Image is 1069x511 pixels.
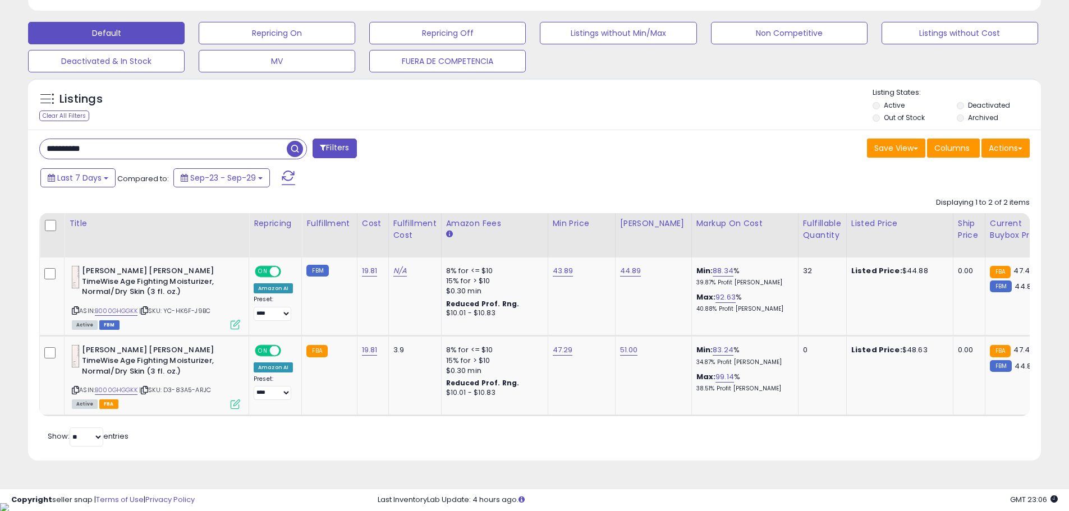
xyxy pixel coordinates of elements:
[190,172,256,183] span: Sep-23 - Sep-29
[139,306,210,315] span: | SKU: YC-HK6F-J9BC
[369,50,526,72] button: FUERA DE COMPETENCIA
[72,320,98,330] span: All listings currently available for purchase on Amazon
[553,344,573,356] a: 47.29
[990,280,1012,292] small: FBM
[99,320,120,330] span: FBM
[279,346,297,356] span: OFF
[69,218,244,229] div: Title
[446,266,539,276] div: 8% for <= $10
[803,266,838,276] div: 32
[99,399,118,409] span: FBA
[715,371,734,383] a: 99.14
[254,218,297,229] div: Repricing
[393,265,407,277] a: N/A
[620,265,641,277] a: 44.89
[553,218,611,229] div: Min Price
[990,266,1011,278] small: FBA
[713,265,733,277] a: 88.34
[1013,265,1034,276] span: 47.49
[958,345,976,355] div: 0.00
[72,345,79,367] img: 31aRJi9N7qL._SL40_.jpg
[145,494,195,505] a: Privacy Policy
[936,197,1030,208] div: Displaying 1 to 2 of 2 items
[378,495,1058,505] div: Last InventoryLab Update: 4 hours ago.
[803,218,842,241] div: Fulfillable Quantity
[884,113,925,122] label: Out of Stock
[851,265,902,276] b: Listed Price:
[696,372,790,393] div: %
[540,22,696,44] button: Listings without Min/Max
[369,22,526,44] button: Repricing Off
[362,344,378,356] a: 19.81
[446,276,539,286] div: 15% for > $10
[696,266,790,287] div: %
[95,306,137,316] a: B000GHGGKK
[139,385,211,394] span: | SKU: D3-83A5-ARJC
[1015,281,1036,292] span: 44.88
[72,399,98,409] span: All listings currently available for purchase on Amazon
[446,218,543,229] div: Amazon Fees
[446,309,539,318] div: $10.01 - $10.83
[696,265,713,276] b: Min:
[11,495,195,505] div: seller snap | |
[851,344,902,355] b: Listed Price:
[306,265,328,277] small: FBM
[254,362,293,372] div: Amazon AI
[82,345,218,379] b: [PERSON_NAME] [PERSON_NAME] TimeWise Age Fighting Moisturizer, Normal/Dry Skin (3 fl. oz.)
[620,218,687,229] div: [PERSON_NAME]
[990,360,1012,372] small: FBM
[851,266,944,276] div: $44.88
[362,265,378,277] a: 19.81
[254,283,293,293] div: Amazon AI
[851,345,944,355] div: $48.63
[696,371,716,382] b: Max:
[72,266,79,288] img: 31aRJi9N7qL._SL40_.jpg
[117,173,169,184] span: Compared to:
[851,218,948,229] div: Listed Price
[446,388,539,398] div: $10.01 - $10.83
[803,345,838,355] div: 0
[968,100,1010,110] label: Deactivated
[696,292,790,313] div: %
[696,345,790,366] div: %
[1015,361,1036,371] span: 44.88
[958,218,980,241] div: Ship Price
[254,375,293,400] div: Preset:
[715,292,736,303] a: 92.63
[72,266,240,328] div: ASIN:
[82,266,218,300] b: [PERSON_NAME] [PERSON_NAME] TimeWise Age Fighting Moisturizer, Normal/Dry Skin (3 fl. oz.)
[884,100,905,110] label: Active
[981,139,1030,158] button: Actions
[28,50,185,72] button: Deactivated & In Stock
[256,346,270,356] span: ON
[11,494,52,505] strong: Copyright
[873,88,1041,98] p: Listing States:
[696,358,790,366] p: 34.87% Profit [PERSON_NAME]
[199,50,355,72] button: MV
[95,385,137,395] a: B000GHGGKK
[446,286,539,296] div: $0.30 min
[362,218,384,229] div: Cost
[620,344,638,356] a: 51.00
[256,267,270,277] span: ON
[713,344,733,356] a: 83.24
[882,22,1038,44] button: Listings without Cost
[39,111,89,121] div: Clear All Filters
[446,366,539,376] div: $0.30 min
[696,305,790,313] p: 40.88% Profit [PERSON_NAME]
[1013,344,1034,355] span: 47.49
[254,296,293,321] div: Preset:
[28,22,185,44] button: Default
[57,172,102,183] span: Last 7 Days
[696,292,716,302] b: Max:
[313,139,356,158] button: Filters
[446,356,539,366] div: 15% for > $10
[696,218,793,229] div: Markup on Cost
[446,345,539,355] div: 8% for <= $10
[990,218,1048,241] div: Current Buybox Price
[173,168,270,187] button: Sep-23 - Sep-29
[958,266,976,276] div: 0.00
[393,345,433,355] div: 3.9
[711,22,868,44] button: Non Competitive
[393,218,437,241] div: Fulfillment Cost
